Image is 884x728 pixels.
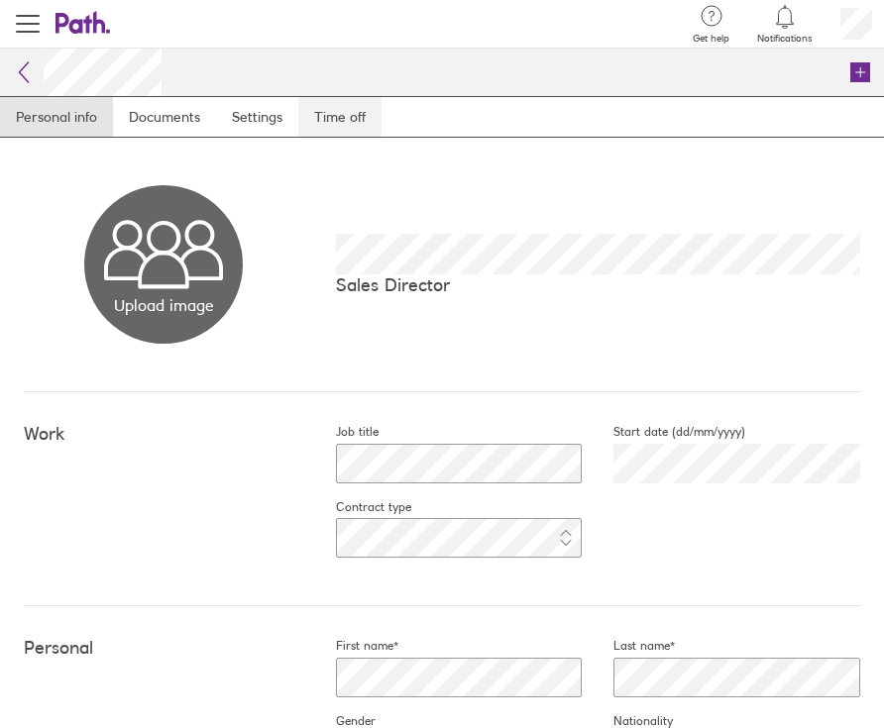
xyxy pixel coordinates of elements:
h4: Work [24,424,304,445]
p: Sales Director [336,274,860,295]
a: Settings [216,97,298,137]
label: First name* [304,638,398,654]
span: Get help [693,33,729,45]
h4: Personal [24,638,304,659]
label: Contract type [304,499,411,515]
a: Documents [113,97,216,137]
a: Time off [298,97,382,137]
span: Notifications [757,33,813,45]
label: Job title [304,424,379,440]
a: Notifications [757,3,813,45]
label: Start date (dd/mm/yyyy) [582,424,745,440]
label: Last name* [582,638,675,654]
